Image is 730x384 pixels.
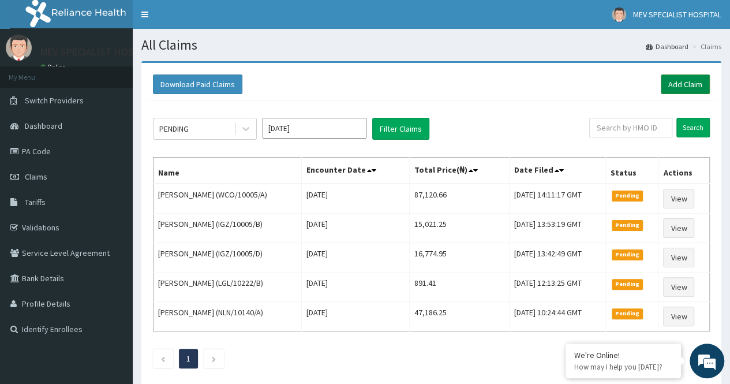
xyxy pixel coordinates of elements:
td: [DATE] [301,273,409,302]
span: MEV SPECIALIST HOSPITAL [633,9,721,20]
th: Date Filed [509,158,605,184]
td: [DATE] 13:53:19 GMT [509,214,605,243]
td: 891.41 [409,273,509,302]
td: [DATE] 14:11:17 GMT [509,184,605,214]
a: Dashboard [646,42,688,51]
button: Filter Claims [372,118,429,140]
a: View [663,218,694,238]
h1: All Claims [141,38,721,53]
td: [PERSON_NAME] (NLN/10140/A) [154,302,302,331]
span: Dashboard [25,121,62,131]
a: View [663,248,694,267]
th: Encounter Date [301,158,409,184]
a: View [663,307,694,326]
th: Actions [658,158,710,184]
td: 87,120.66 [409,184,509,214]
img: User Image [612,8,626,22]
span: Pending [612,308,643,319]
p: MEV SPECIALIST HOSPITAL [40,47,159,57]
a: Previous page [160,353,166,364]
a: Page 1 is your current page [186,353,190,364]
span: We're online! [67,117,159,234]
span: Pending [612,220,643,230]
td: 47,186.25 [409,302,509,331]
td: 16,774.95 [409,243,509,273]
div: We're Online! [574,350,672,360]
td: [PERSON_NAME] (WCO/10005/A) [154,184,302,214]
td: [DATE] [301,184,409,214]
input: Search [676,118,710,137]
td: [DATE] 10:24:44 GMT [509,302,605,331]
div: PENDING [159,123,189,135]
a: View [663,189,694,208]
td: 15,021.25 [409,214,509,243]
td: [DATE] 13:42:49 GMT [509,243,605,273]
td: [DATE] 12:13:25 GMT [509,273,605,302]
td: [DATE] [301,214,409,243]
td: [PERSON_NAME] (IGZ/10005/B) [154,214,302,243]
a: Add Claim [661,74,710,94]
div: Chat with us now [60,65,194,80]
th: Name [154,158,302,184]
li: Claims [690,42,721,51]
span: Pending [612,249,643,260]
td: [DATE] [301,243,409,273]
button: Download Paid Claims [153,74,242,94]
td: [PERSON_NAME] (LGL/10222/B) [154,273,302,302]
a: Online [40,63,68,71]
textarea: Type your message and hit 'Enter' [6,259,220,299]
p: How may I help you today? [574,362,672,372]
td: [PERSON_NAME] (IGZ/10005/D) [154,243,302,273]
span: Claims [25,172,47,182]
span: Pending [612,279,643,289]
img: User Image [6,35,32,61]
input: Select Month and Year [263,118,366,139]
th: Status [605,158,658,184]
a: Next page [211,353,216,364]
a: View [663,277,694,297]
th: Total Price(₦) [409,158,509,184]
img: d_794563401_company_1708531726252_794563401 [21,58,47,87]
input: Search by HMO ID [589,118,672,137]
span: Pending [612,191,643,201]
span: Tariffs [25,197,46,207]
div: Minimize live chat window [189,6,217,33]
td: [DATE] [301,302,409,331]
span: Switch Providers [25,95,84,106]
